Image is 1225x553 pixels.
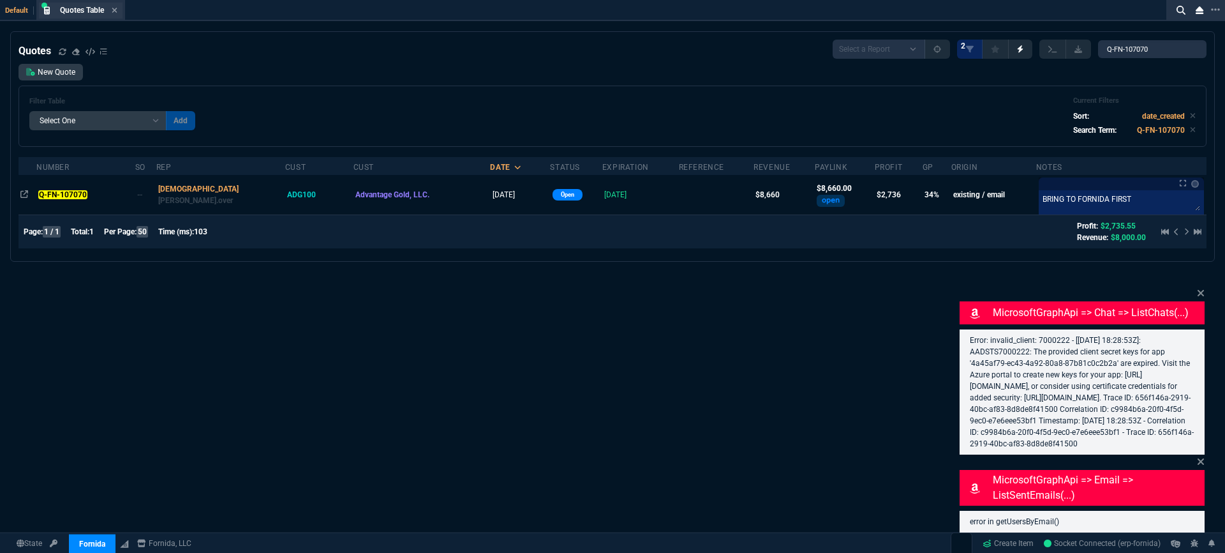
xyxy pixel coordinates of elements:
[1036,162,1062,172] div: Notes
[38,190,87,199] mark: Q-FN-107070
[133,538,195,549] a: msbcCompanyName
[602,175,679,215] td: [DATE]
[1101,222,1136,231] span: $2,735.55
[194,227,207,236] span: 103
[1171,3,1191,18] nx-icon: Search
[490,175,550,215] td: [DATE]
[13,538,46,549] a: Global State
[754,162,790,172] div: Revenue
[353,162,374,172] div: Cust
[817,195,845,206] div: open
[285,162,306,172] div: Cust
[961,41,965,51] span: 2
[43,226,61,238] span: 1 / 1
[970,335,1194,450] p: Error: invalid_client: 7000222 - [[DATE] 18:28:53Z]: AADSTS7000222: The provided client secret ke...
[137,189,151,201] div: --
[112,6,117,16] nx-icon: Close Tab
[550,162,580,172] div: Status
[46,538,61,549] a: API TOKEN
[755,190,780,199] span: $8,660
[60,6,104,15] span: Quotes Table
[953,189,1034,201] p: existing / email
[287,190,316,199] span: ADG100
[679,175,754,215] td: undefined
[993,473,1202,503] p: MicrosoftGraphApi => email => listSentEmails(...)
[1044,539,1161,548] span: Socket Connected (erp-fornida)
[19,64,83,80] a: New Quote
[877,190,901,199] span: $2,736
[19,43,51,59] h4: Quotes
[977,534,1039,553] a: Create Item
[993,305,1202,321] p: MicrosoftGraphApi => chat => listChats(...)
[89,227,94,236] span: 1
[1077,233,1108,242] span: Revenue:
[817,183,872,194] p: $8,660.00
[135,175,156,215] td: Open SO in Expanded View
[924,190,939,199] span: 34%
[104,227,137,236] span: Per Page:
[1073,96,1196,105] h6: Current Filters
[1142,112,1185,121] code: date_created
[156,175,285,215] td: double click to filter by Rep
[1211,4,1220,16] nx-icon: Open New Tab
[815,162,847,172] div: PayLink
[5,6,34,15] span: Default
[135,162,145,172] div: SO
[137,226,148,238] span: 50
[1073,125,1117,136] p: Search Term:
[1137,126,1185,135] code: Q-FN-107070
[490,162,510,172] div: Date
[923,162,933,172] div: GP
[158,183,283,195] p: [DEMOGRAPHIC_DATA]
[602,162,649,172] div: Expiration
[1073,110,1089,122] p: Sort:
[36,162,70,172] div: Number
[24,227,43,236] span: Page:
[1044,538,1161,549] a: ZzAAuRx2YgwuT7p1AAEo
[1098,40,1206,58] input: Search
[1111,233,1146,242] span: $8,000.00
[158,227,194,236] span: Time (ms):
[875,162,903,172] div: profit
[1191,3,1208,18] nx-icon: Close Workbench
[156,162,172,172] div: Rep
[355,190,429,199] span: Advantage Gold, LLC.
[970,516,1194,527] p: error in getUsersByEmail()
[158,195,283,206] p: [PERSON_NAME].over
[71,227,89,236] span: Total:
[1077,222,1098,231] span: Profit:
[679,162,724,172] div: Reference
[951,162,978,172] div: origin
[20,190,28,199] nx-icon: Open In Opposite Panel
[29,97,195,106] h6: Filter Table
